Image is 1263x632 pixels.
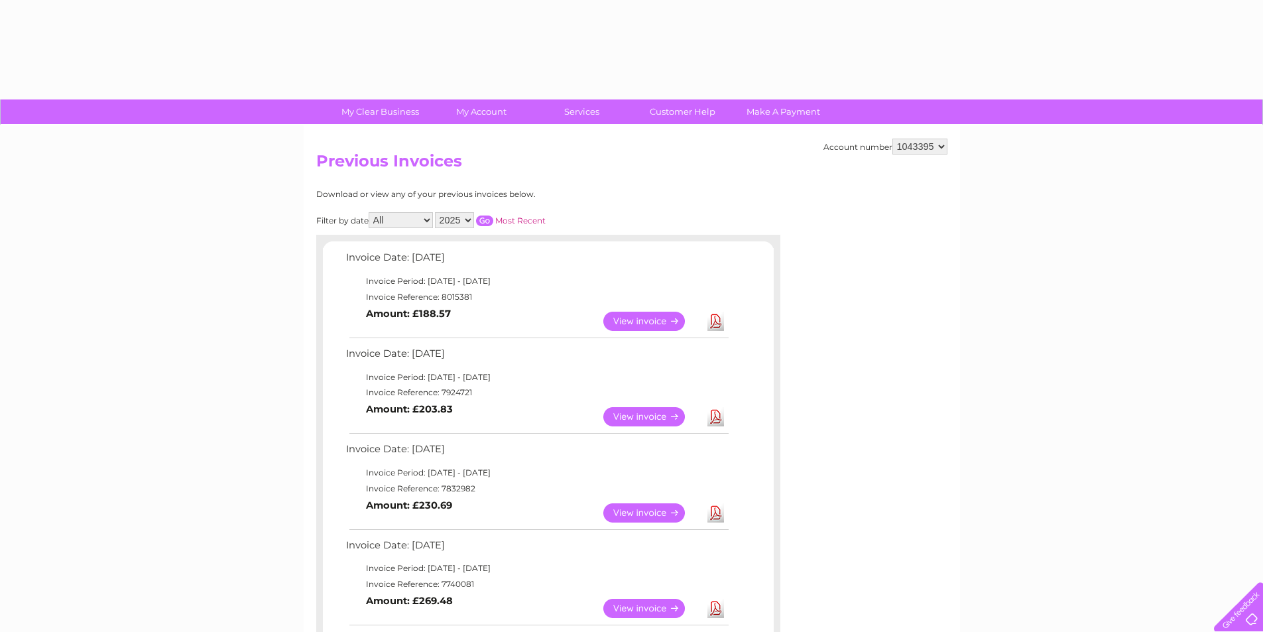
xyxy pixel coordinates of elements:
[628,99,737,124] a: Customer Help
[366,308,451,320] b: Amount: £188.57
[343,289,731,305] td: Invoice Reference: 8015381
[343,576,731,592] td: Invoice Reference: 7740081
[343,537,731,561] td: Invoice Date: [DATE]
[316,212,664,228] div: Filter by date
[343,560,731,576] td: Invoice Period: [DATE] - [DATE]
[343,440,731,465] td: Invoice Date: [DATE]
[603,312,701,331] a: View
[316,190,664,199] div: Download or view any of your previous invoices below.
[366,499,452,511] b: Amount: £230.69
[426,99,536,124] a: My Account
[707,599,724,618] a: Download
[343,481,731,497] td: Invoice Reference: 7832982
[343,249,731,273] td: Invoice Date: [DATE]
[823,139,947,155] div: Account number
[603,599,701,618] a: View
[343,385,731,401] td: Invoice Reference: 7924721
[343,345,731,369] td: Invoice Date: [DATE]
[527,99,636,124] a: Services
[729,99,838,124] a: Make A Payment
[707,407,724,426] a: Download
[343,273,731,289] td: Invoice Period: [DATE] - [DATE]
[603,503,701,523] a: View
[343,369,731,385] td: Invoice Period: [DATE] - [DATE]
[343,465,731,481] td: Invoice Period: [DATE] - [DATE]
[316,152,947,177] h2: Previous Invoices
[366,595,453,607] b: Amount: £269.48
[707,503,724,523] a: Download
[707,312,724,331] a: Download
[326,99,435,124] a: My Clear Business
[366,403,453,415] b: Amount: £203.83
[603,407,701,426] a: View
[495,216,546,225] a: Most Recent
